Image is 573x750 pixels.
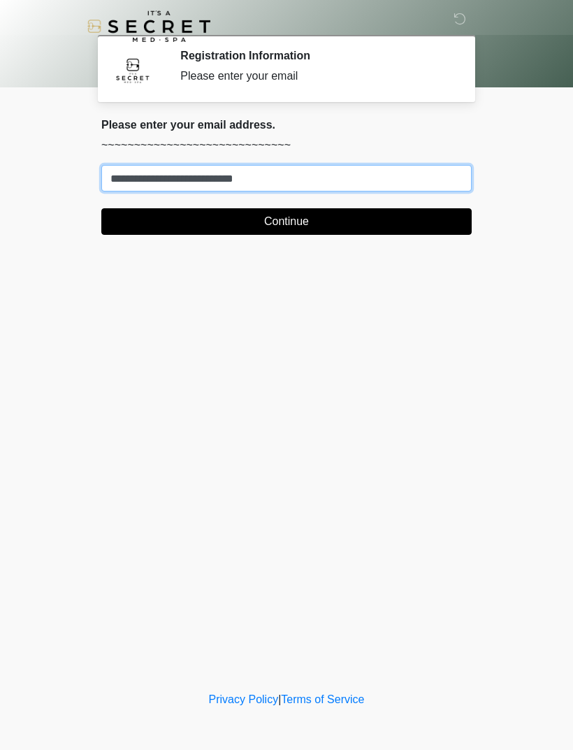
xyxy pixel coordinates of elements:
[180,68,451,85] div: Please enter your email
[101,118,472,131] h2: Please enter your email address.
[281,693,364,705] a: Terms of Service
[180,49,451,62] h2: Registration Information
[209,693,279,705] a: Privacy Policy
[278,693,281,705] a: |
[87,10,210,42] img: It's A Secret Med Spa Logo
[101,137,472,154] p: ~~~~~~~~~~~~~~~~~~~~~~~~~~~~~
[101,208,472,235] button: Continue
[112,49,154,91] img: Agent Avatar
